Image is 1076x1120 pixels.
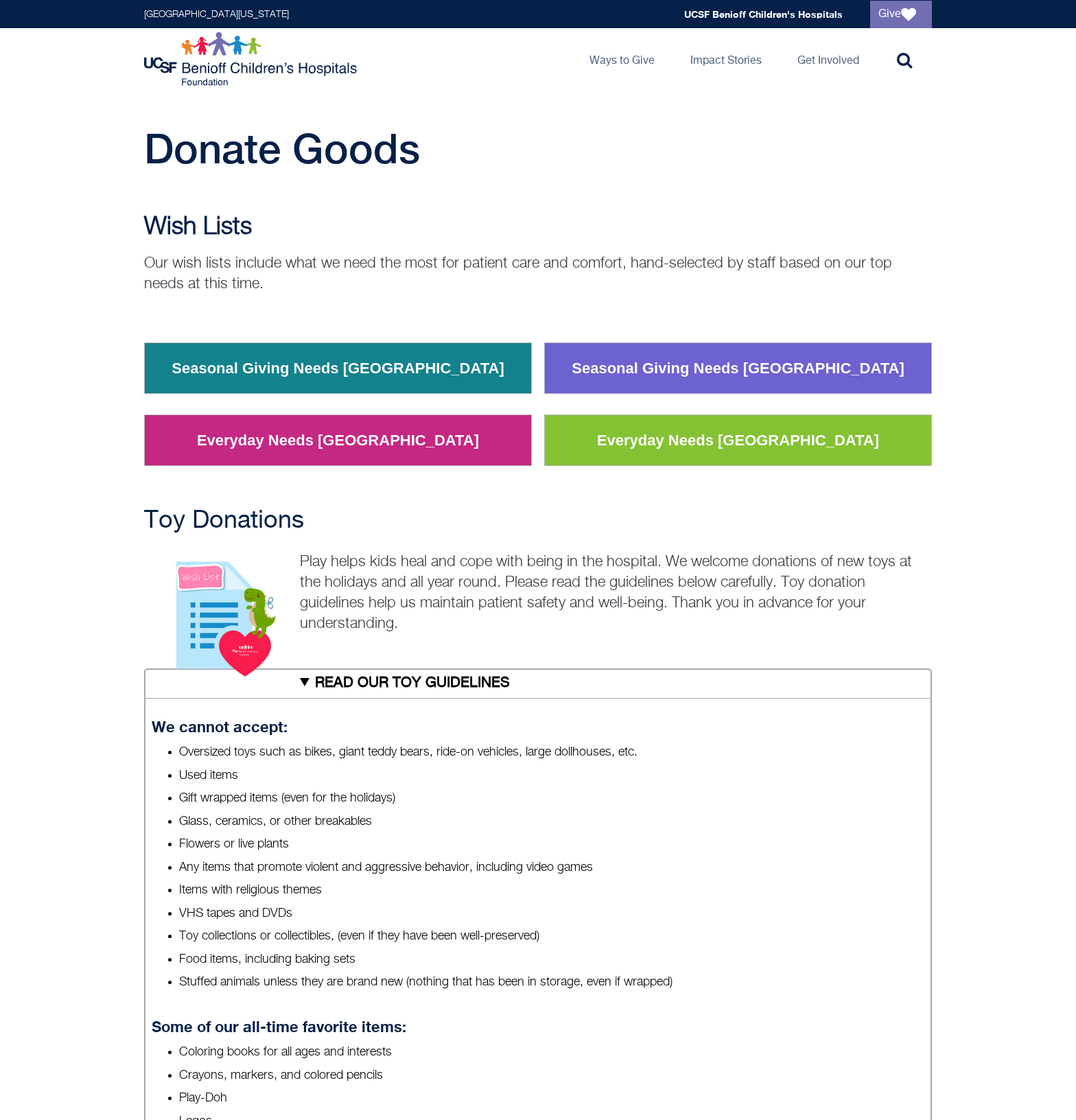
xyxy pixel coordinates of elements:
[144,124,420,172] span: Donate Goods
[144,552,932,634] p: Play helps kids heal and cope with being in the hospital. We welcome donations of new toys at the...
[161,351,515,386] a: Seasonal Giving Needs [GEOGRAPHIC_DATA]
[179,813,925,830] li: Glass, ceramics, or other breakables
[144,668,932,699] summary: READ OUR TOY GUIDELINES
[870,1,932,28] a: Give
[179,974,925,991] li: Stuffed animals unless they are brand new (nothing that has been in storage, even if wrapped)
[144,213,932,241] h2: Wish Lists
[786,28,870,90] a: Get Involved
[144,10,289,19] a: [GEOGRAPHIC_DATA][US_STATE]
[561,351,915,386] a: Seasonal Giving Needs [GEOGRAPHIC_DATA]
[144,507,932,535] h2: Toy Donations
[679,28,773,90] a: Impact Stories
[179,744,925,761] li: Oversized toys such as bikes, giant teddy bears, ride-on vehicles, large dollhouses, etc.
[179,836,925,853] li: Flowers or live plants
[152,1018,406,1036] strong: Some of our all-time favorite items:
[179,1090,925,1107] li: Play-Doh
[179,1044,925,1061] li: Coloring books for all ages and interests
[179,882,925,899] li: Items with religious themes
[587,423,889,458] a: Everyday Needs [GEOGRAPHIC_DATA]
[179,767,925,784] li: Used items
[179,951,925,968] li: Food items, including baking sets
[179,790,925,807] li: Gift wrapped items (even for the holidays)
[144,32,360,86] img: Logo for UCSF Benioff Children's Hospitals Foundation
[179,1067,925,1084] li: Crayons, markers, and colored pencils
[144,253,932,294] p: Our wish lists include what we need the most for patient care and comfort, hand-selected by staff...
[179,859,925,876] li: Any items that promote violent and aggressive behavior, including video games
[144,547,293,678] img: View our wish lists
[152,718,288,736] strong: We cannot accept:
[187,423,489,458] a: Everyday Needs [GEOGRAPHIC_DATA]
[578,28,666,90] a: Ways to Give
[684,8,843,20] a: UCSF Benioff Children's Hospitals
[179,905,925,922] li: VHS tapes and DVDs
[179,928,925,945] li: Toy collections or collectibles, (even if they have been well-preserved)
